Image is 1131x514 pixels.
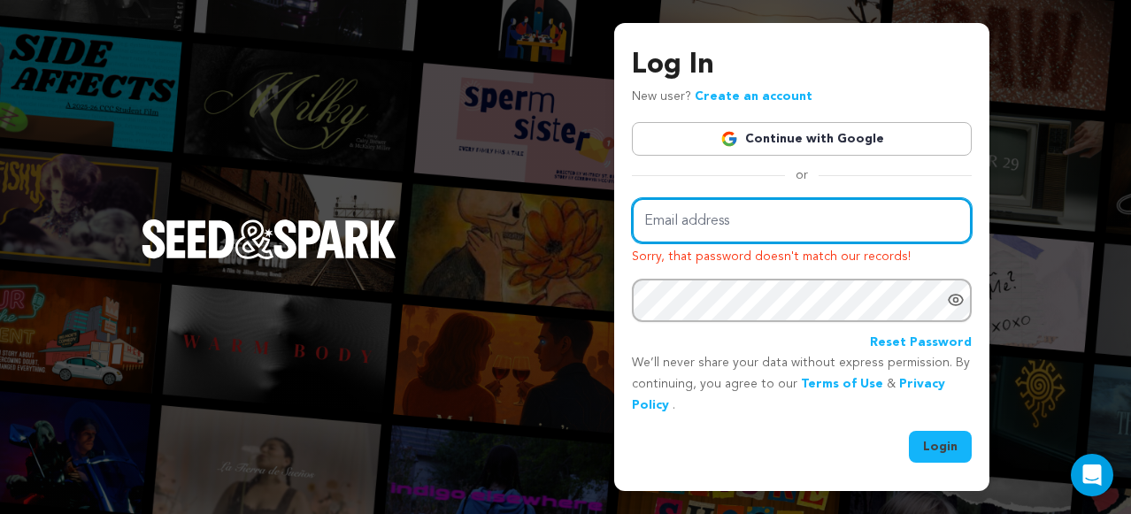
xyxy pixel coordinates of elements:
a: Create an account [695,90,812,103]
a: Privacy Policy [632,378,945,411]
button: Login [909,431,972,463]
input: Email address [632,198,972,243]
a: Terms of Use [801,378,883,390]
a: Continue with Google [632,122,972,156]
a: Show password as plain text. Warning: this will display your password on the screen. [947,291,965,309]
div: Open Intercom Messenger [1071,454,1113,496]
h3: Log In [632,44,972,87]
p: We’ll never share your data without express permission. By continuing, you agree to our & . [632,353,972,416]
p: Sorry, that password doesn't match our records! [632,247,972,268]
p: New user? [632,87,812,108]
img: Google logo [720,130,738,148]
a: Reset Password [870,333,972,354]
img: Seed&Spark Logo [142,219,396,258]
a: Seed&Spark Homepage [142,219,396,294]
span: or [785,166,819,184]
